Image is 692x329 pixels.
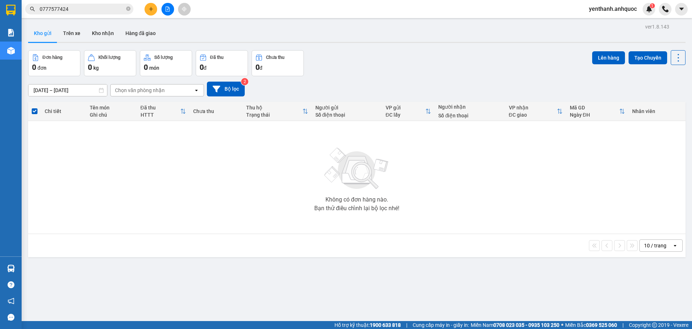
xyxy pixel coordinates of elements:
[586,322,617,328] strong: 0369 525 060
[45,108,82,114] div: Chi tiết
[256,63,259,72] span: 0
[207,82,245,96] button: Bộ lọc
[57,25,86,42] button: Trên xe
[622,321,624,329] span: |
[438,113,501,118] div: Số điện thoại
[90,105,133,111] div: Tên món
[98,55,120,60] div: Khối lượng
[149,65,159,71] span: món
[314,205,399,211] div: Bạn thử điều chỉnh lại bộ lọc nhé!
[386,105,426,111] div: VP gửi
[140,50,192,76] button: Số lượng0món
[566,102,629,121] th: Toggle SortBy
[43,55,62,60] div: Đơn hàng
[86,25,120,42] button: Kho nhận
[252,50,304,76] button: Chưa thu0đ
[651,3,653,8] span: 1
[7,29,15,36] img: solution-icon
[646,6,652,12] img: icon-new-feature
[40,5,125,13] input: Tìm tên, số ĐT hoặc mã đơn
[137,102,190,121] th: Toggle SortBy
[565,321,617,329] span: Miền Bắc
[505,102,566,121] th: Toggle SortBy
[315,105,378,111] div: Người gửi
[672,243,678,248] svg: open
[650,3,655,8] sup: 1
[161,3,174,16] button: file-add
[678,6,685,12] span: caret-down
[266,55,284,60] div: Chưa thu
[194,87,199,93] svg: open
[32,63,36,72] span: 0
[88,63,92,72] span: 0
[246,105,302,111] div: Thu hộ
[632,108,682,114] div: Nhân viên
[28,25,57,42] button: Kho gửi
[28,50,80,76] button: Đơn hàng0đơn
[7,47,15,55] img: warehouse-icon
[210,55,223,60] div: Đã thu
[370,322,401,328] strong: 1900 633 818
[178,3,191,16] button: aim
[7,265,15,272] img: warehouse-icon
[165,7,170,12] span: file-add
[662,6,669,12] img: phone-icon
[509,112,557,118] div: ĐC giao
[561,324,563,326] span: ⚪️
[90,112,133,118] div: Ghi chú
[645,23,669,31] div: ver 1.8.143
[93,65,99,71] span: kg
[115,87,165,94] div: Chọn văn phòng nhận
[28,85,107,96] input: Select a date range.
[8,314,14,321] span: message
[243,102,312,121] th: Toggle SortBy
[204,65,207,71] span: đ
[8,281,14,288] span: question-circle
[325,197,388,203] div: Không có đơn hàng nào.
[126,6,130,13] span: close-circle
[8,298,14,304] span: notification
[259,65,262,71] span: đ
[145,3,157,16] button: plus
[570,112,619,118] div: Ngày ĐH
[406,321,407,329] span: |
[141,112,181,118] div: HTTT
[182,7,187,12] span: aim
[120,25,161,42] button: Hàng đã giao
[193,108,239,114] div: Chưa thu
[382,102,435,121] th: Toggle SortBy
[438,104,501,110] div: Người nhận
[509,105,557,111] div: VP nhận
[200,63,204,72] span: 0
[570,105,619,111] div: Mã GD
[652,322,657,328] span: copyright
[471,321,559,329] span: Miền Nam
[154,55,173,60] div: Số lượng
[592,51,625,64] button: Lên hàng
[144,63,148,72] span: 0
[644,242,666,249] div: 10 / trang
[30,7,35,12] span: search
[246,112,302,118] div: Trạng thái
[629,51,667,64] button: Tạo Chuyến
[84,50,136,76] button: Khối lượng0kg
[583,4,643,13] span: yenthanh.anhquoc
[6,5,15,16] img: logo-vxr
[126,7,130,11] span: close-circle
[386,112,426,118] div: ĐC lấy
[148,7,154,12] span: plus
[141,105,181,111] div: Đã thu
[315,112,378,118] div: Số điện thoại
[37,65,46,71] span: đơn
[321,143,393,194] img: svg+xml;base64,PHN2ZyBjbGFzcz0ibGlzdC1wbHVnX19zdmciIHhtbG5zPSJodHRwOi8vd3d3LnczLm9yZy8yMDAwL3N2Zy...
[493,322,559,328] strong: 0708 023 035 - 0935 103 250
[196,50,248,76] button: Đã thu0đ
[241,78,248,85] sup: 2
[334,321,401,329] span: Hỗ trợ kỹ thuật:
[413,321,469,329] span: Cung cấp máy in - giấy in:
[675,3,688,16] button: caret-down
